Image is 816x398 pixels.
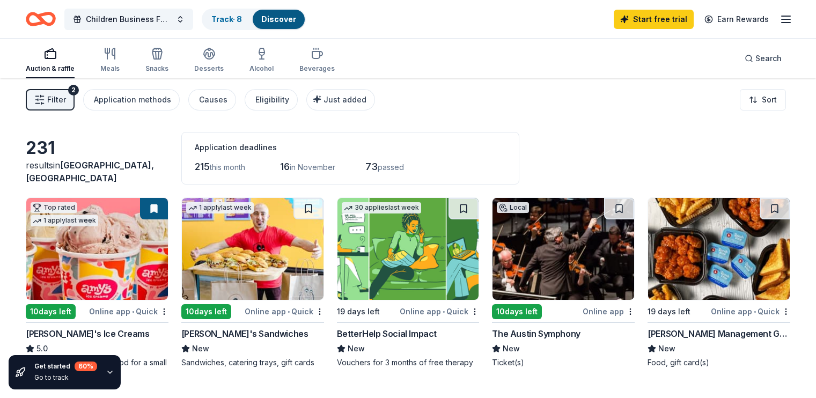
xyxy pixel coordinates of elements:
a: Image for Amy's Ice CreamsTop rated1 applylast week10days leftOnline app•Quick[PERSON_NAME]'s Ice... [26,197,168,379]
div: Application methods [94,93,171,106]
button: Snacks [145,43,168,78]
button: Just added [306,89,375,110]
div: The Austin Symphony [492,327,580,340]
div: Go to track [34,373,97,382]
div: Desserts [194,64,224,73]
img: Image for Amy's Ice Creams [26,198,168,300]
div: Online app Quick [245,305,324,318]
span: Filter [47,93,66,106]
img: Image for BetterHelp Social Impact [337,198,479,300]
span: Search [755,52,782,65]
div: 10 days left [492,304,542,319]
span: • [443,307,445,316]
span: • [288,307,290,316]
div: Causes [199,93,227,106]
span: in [26,160,154,183]
div: Top rated [31,202,77,213]
div: 1 apply last week [186,202,254,213]
div: Snacks [145,64,168,73]
a: Earn Rewards [698,10,775,29]
span: New [192,342,209,355]
div: Online app Quick [400,305,479,318]
div: Online app Quick [89,305,168,318]
div: Vouchers for 3 months of free therapy [337,357,480,368]
button: Beverages [299,43,335,78]
span: 5.0 [36,342,48,355]
a: Image for Avants Management Group19 days leftOnline app•Quick[PERSON_NAME] Management GroupNewFoo... [648,197,790,368]
button: Alcohol [249,43,274,78]
button: Causes [188,89,236,110]
span: New [658,342,675,355]
div: Eligibility [255,93,289,106]
span: passed [378,163,404,172]
button: Application methods [83,89,180,110]
a: Home [26,6,56,32]
div: Meals [100,64,120,73]
button: Meals [100,43,120,78]
div: Alcohol [249,64,274,73]
span: Children Business Fair/ Youth Entrepreneurship Day [86,13,172,26]
div: 10 days left [26,304,76,319]
div: Online app [583,305,635,318]
div: Application deadlines [195,141,506,154]
div: 2 [68,85,79,95]
a: Image for Ike's Sandwiches1 applylast week10days leftOnline app•Quick[PERSON_NAME]'s SandwichesNe... [181,197,324,368]
div: Auction & raffle [26,64,75,73]
div: Beverages [299,64,335,73]
button: Search [736,48,790,69]
button: Desserts [194,43,224,78]
span: [GEOGRAPHIC_DATA], [GEOGRAPHIC_DATA] [26,160,154,183]
span: New [348,342,365,355]
div: 19 days left [337,305,380,318]
button: Children Business Fair/ Youth Entrepreneurship Day [64,9,193,30]
div: Sandwiches, catering trays, gift cards [181,357,324,368]
a: Track· 8 [211,14,242,24]
div: Food, gift card(s) [648,357,790,368]
div: 231 [26,137,168,159]
span: Sort [762,93,777,106]
button: Filter2 [26,89,75,110]
span: this month [210,163,245,172]
span: Just added [324,95,366,104]
div: Ticket(s) [492,357,635,368]
div: BetterHelp Social Impact [337,327,437,340]
a: Image for BetterHelp Social Impact30 applieslast week19 days leftOnline app•QuickBetterHelp Socia... [337,197,480,368]
div: [PERSON_NAME]'s Sandwiches [181,327,308,340]
span: 16 [280,161,290,172]
div: [PERSON_NAME]'s Ice Creams [26,327,150,340]
div: Get started [34,362,97,371]
div: [PERSON_NAME] Management Group [648,327,790,340]
a: Start free trial [614,10,694,29]
span: • [132,307,134,316]
img: Image for The Austin Symphony [492,198,634,300]
div: 60 % [75,362,97,371]
button: Eligibility [245,89,298,110]
img: Image for Avants Management Group [648,198,790,300]
button: Sort [740,89,786,110]
div: 10 days left [181,304,231,319]
span: New [503,342,520,355]
span: • [754,307,756,316]
div: Online app Quick [711,305,790,318]
span: in November [290,163,335,172]
div: results [26,159,168,185]
span: 73 [365,161,378,172]
div: 1 apply last week [31,215,98,226]
div: 19 days left [648,305,690,318]
button: Auction & raffle [26,43,75,78]
a: Image for The Austin SymphonyLocal10days leftOnline appThe Austin SymphonyNewTicket(s) [492,197,635,368]
a: Discover [261,14,296,24]
span: 215 [195,161,210,172]
div: 30 applies last week [342,202,421,213]
button: Track· 8Discover [202,9,306,30]
img: Image for Ike's Sandwiches [182,198,324,300]
div: Local [497,202,529,213]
